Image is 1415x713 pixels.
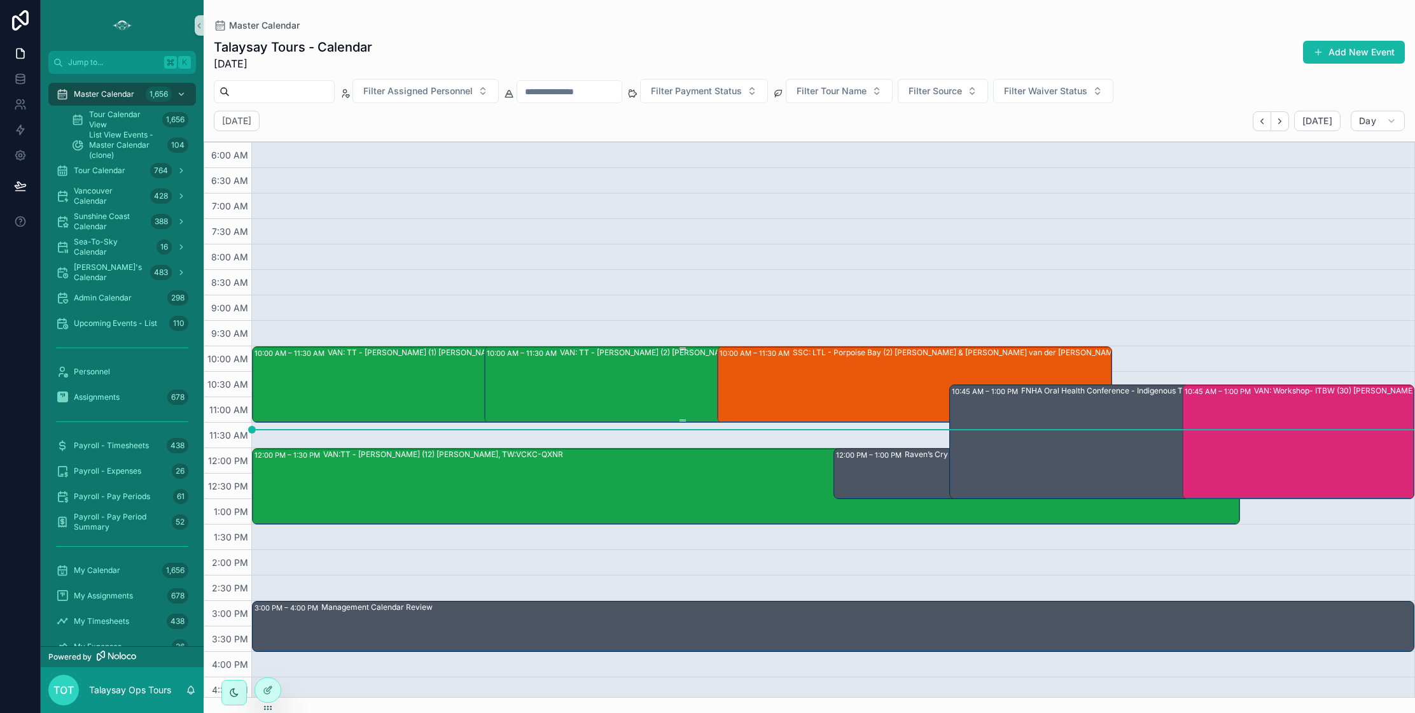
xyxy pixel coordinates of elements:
div: 483 [150,265,172,280]
span: 2:30 PM [209,582,251,593]
span: List View Events - Master Calendar (clone) [89,130,162,160]
a: Upcoming Events - List110 [48,312,196,335]
span: Filter Tour Name [797,85,867,97]
div: 428 [150,188,172,204]
span: TOT [53,682,74,698]
a: List View Events - Master Calendar (clone)104 [64,134,196,157]
span: 8:00 AM [208,251,251,262]
a: My Expenses26 [48,635,196,658]
a: Powered by [41,646,204,667]
a: My Calendar1,656 [48,559,196,582]
span: 12:00 PM [205,455,251,466]
span: 10:30 AM [204,379,251,390]
button: Back [1253,111,1271,131]
div: 10:45 AM – 1:00 PM [1185,385,1254,398]
a: My Assignments678 [48,584,196,607]
div: 26 [172,463,188,479]
span: 3:30 PM [209,633,251,644]
a: Payroll - Pay Periods61 [48,485,196,508]
div: VAN: TT - [PERSON_NAME] (2) [PERSON_NAME], TW:TGME-KAZQ [560,348,798,358]
a: Master Calendar1,656 [48,83,196,106]
span: My Expenses [74,642,122,652]
span: 8:30 AM [208,277,251,288]
a: Vancouver Calendar428 [48,185,196,208]
h1: Talaysay Tours - Calendar [214,38,372,56]
div: 298 [167,290,188,306]
span: 7:00 AM [209,201,251,211]
div: 1,656 [162,563,188,578]
span: Payroll - Timesheets [74,441,149,451]
div: 16 [157,239,172,255]
div: 52 [172,514,188,530]
span: Payroll - Pay Period Summary [74,512,167,532]
span: Filter Assigned Personnel [363,85,473,97]
a: Personnel [48,360,196,383]
button: Select Button [993,79,1113,103]
span: K [179,57,190,67]
span: 10:00 AM [204,353,251,364]
button: Add New Event [1303,41,1405,64]
span: 4:00 PM [209,659,251,670]
div: 10:45 AM – 1:00 PM [952,385,1021,398]
span: Upcoming Events - List [74,318,157,328]
span: 1:30 PM [211,532,251,542]
span: Powered by [48,652,92,662]
button: Jump to...K [48,51,196,74]
div: FNHA Oral Health Conference - Indigenous Tea Blending [In-person] [1021,386,1266,396]
button: Next [1271,111,1289,131]
span: Payroll - Pay Periods [74,491,150,502]
div: 764 [150,163,172,178]
div: 10:00 AM – 11:30 AMVAN: TT - [PERSON_NAME] (1) [PERSON_NAME], TW:GRBJ-XPBX [253,347,646,422]
div: 10:45 AM – 1:00 PMVAN: Workshop- ITBW (30) [PERSON_NAME] |FNHA Oral Health, TW:QTRX-CCWS [1183,385,1414,498]
div: 10:00 AM – 11:30 AM [720,347,793,360]
a: Assignments678 [48,386,196,409]
span: My Assignments [74,591,133,601]
a: Admin Calendar298 [48,286,196,309]
button: Select Button [640,79,768,103]
span: 9:30 AM [208,328,251,339]
h2: [DATE] [222,115,251,127]
div: 678 [167,390,188,405]
span: 6:30 AM [208,175,251,186]
a: My Timesheets438 [48,610,196,633]
span: Tour Calendar [74,166,125,176]
span: 9:00 AM [208,302,251,313]
span: Payroll - Expenses [74,466,141,476]
span: Filter Payment Status [651,85,742,97]
div: 12:00 PM – 1:00 PM [836,449,905,462]
span: 1:00 PM [211,506,251,517]
div: 10:00 AM – 11:30 AMSSC: LTL - Porpoise Bay (2) [PERSON_NAME] & [PERSON_NAME] van der [PERSON_NAME... [718,347,1112,422]
div: 438 [167,614,188,629]
a: [PERSON_NAME]'s Calendar483 [48,261,196,284]
div: 1,656 [162,112,188,127]
button: Select Button [352,79,499,103]
div: VAN: TT - [PERSON_NAME] (1) [PERSON_NAME], TW:GRBJ-XPBX [328,348,562,358]
div: 388 [151,214,172,229]
div: 10:00 AM – 11:30 AM [487,347,560,360]
div: SSC: LTL - Porpoise Bay (2) [PERSON_NAME] & [PERSON_NAME] van der [PERSON_NAME]:ZMHC-CAPV [793,348,1170,358]
span: 11:30 AM [206,430,251,441]
span: Master Calendar [74,89,134,99]
a: Sunshine Coast Calendar388 [48,210,196,233]
span: Jump to... [68,57,159,67]
div: 26 [172,639,188,654]
span: 2:00 PM [209,557,251,568]
span: Master Calendar [229,19,300,32]
div: VAN:TT - [PERSON_NAME] (12) [PERSON_NAME], TW:VCKC-QXNR [323,449,563,460]
div: 1,656 [146,87,172,102]
button: Day [1351,111,1405,131]
span: [DATE] [1302,115,1332,127]
a: Tour Calendar View1,656 [64,108,196,131]
a: Tour Calendar764 [48,159,196,182]
span: Sunshine Coast Calendar [74,211,146,232]
span: My Timesheets [74,616,129,626]
a: Sea-To-Sky Calendar16 [48,236,196,258]
div: scrollable content [41,74,204,646]
div: 10:00 AM – 11:30 AM [254,347,328,360]
span: 6:00 AM [208,150,251,160]
span: Sea-To-Sky Calendar [74,237,151,257]
span: Admin Calendar [74,293,132,303]
a: Master Calendar [214,19,300,32]
div: 3:00 PM – 4:00 PMManagement Calendar Review [253,602,1414,651]
button: Select Button [898,79,988,103]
